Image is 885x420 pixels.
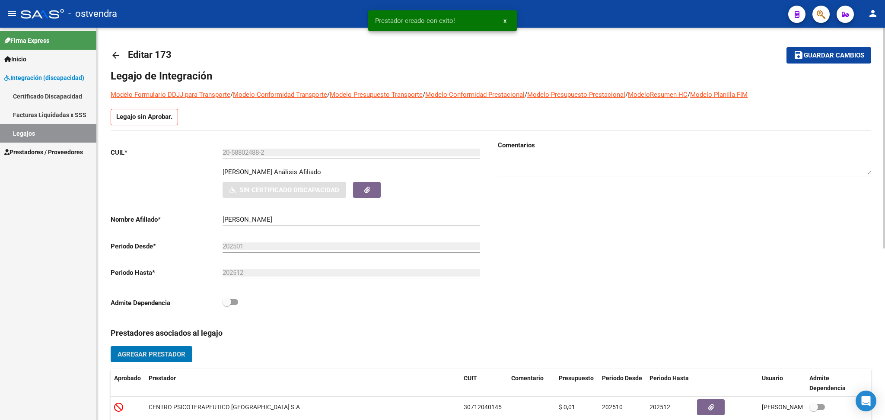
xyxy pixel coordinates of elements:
h1: Legajo de Integración [111,69,871,83]
span: Integración (discapacidad) [4,73,84,83]
h3: Prestadores asociados al legajo [111,327,871,339]
span: 202510 [602,404,623,410]
a: Modelo Conformidad Prestacional [425,91,525,99]
div: Análisis Afiliado [274,167,321,177]
span: Usuario [762,375,783,382]
span: Prestador creado con exito! [375,16,455,25]
span: Guardar cambios [804,52,864,60]
p: Periodo Hasta [111,268,223,277]
span: Admite Dependencia [809,375,846,391]
datatable-header-cell: Periodo Hasta [646,369,694,398]
span: Editar 173 [128,49,172,60]
a: Modelo Planilla FIM [690,91,748,99]
p: Periodo Desde [111,242,223,251]
p: [PERSON_NAME] [223,167,272,177]
span: Inicio [4,54,26,64]
span: Aprobado [114,375,141,382]
p: Nombre Afiliado [111,215,223,224]
span: Agregar Prestador [118,350,185,358]
span: - ostvendra [68,4,117,23]
span: 30712040145 [464,404,502,410]
mat-icon: menu [7,8,17,19]
a: ModeloResumen HC [628,91,688,99]
datatable-header-cell: Admite Dependencia [806,369,853,398]
span: 202512 [649,404,670,410]
span: Sin Certificado Discapacidad [239,186,339,194]
span: Prestadores / Proveedores [4,147,83,157]
p: CUIL [111,148,223,157]
button: Agregar Prestador [111,346,192,362]
span: CUIT [464,375,477,382]
a: Modelo Presupuesto Prestacional [527,91,625,99]
datatable-header-cell: Prestador [145,369,460,398]
datatable-header-cell: CUIT [460,369,508,398]
datatable-header-cell: Periodo Desde [598,369,646,398]
div: Open Intercom Messenger [856,391,876,411]
span: Prestador [149,375,176,382]
span: Periodo Desde [602,375,642,382]
span: x [503,17,506,25]
button: Guardar cambios [786,47,871,63]
a: Modelo Presupuesto Transporte [330,91,423,99]
a: Modelo Formulario DDJJ para Transporte [111,91,230,99]
datatable-header-cell: Presupuesto [555,369,598,398]
span: Presupuesto [559,375,594,382]
mat-icon: save [793,50,804,60]
div: CENTRO PSICOTERAPEUTICO [GEOGRAPHIC_DATA] S.A [149,402,300,412]
span: Comentario [511,375,544,382]
h3: Comentarios [498,140,871,150]
button: Sin Certificado Discapacidad [223,182,346,198]
p: Admite Dependencia [111,298,223,308]
datatable-header-cell: Comentario [508,369,555,398]
button: x [497,13,513,29]
mat-icon: arrow_back [111,50,121,60]
p: Legajo sin Aprobar. [111,109,178,125]
datatable-header-cell: Aprobado [111,369,145,398]
span: [PERSON_NAME] [DATE] [762,404,830,410]
a: Modelo Conformidad Transporte [233,91,327,99]
datatable-header-cell: Usuario [758,369,806,398]
span: Firma Express [4,36,49,45]
span: Periodo Hasta [649,375,689,382]
span: $ 0,01 [559,404,575,410]
mat-icon: person [868,8,878,19]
